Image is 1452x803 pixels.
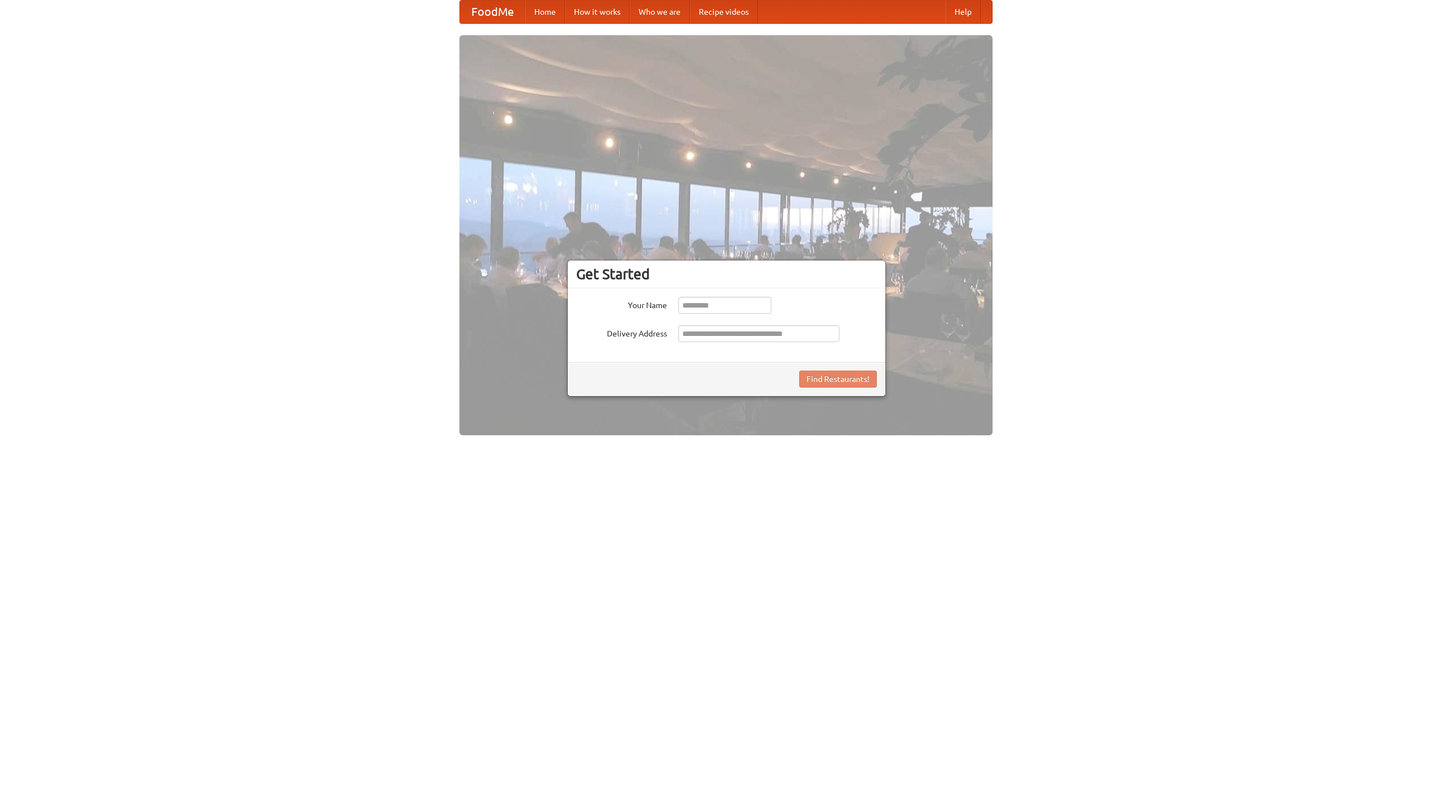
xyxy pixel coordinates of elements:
label: Delivery Address [576,325,667,339]
label: Your Name [576,297,667,311]
button: Find Restaurants! [799,371,877,388]
a: How it works [565,1,630,23]
h3: Get Started [576,266,877,283]
a: Recipe videos [690,1,758,23]
a: Help [946,1,981,23]
a: Home [525,1,565,23]
a: Who we are [630,1,690,23]
a: FoodMe [460,1,525,23]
